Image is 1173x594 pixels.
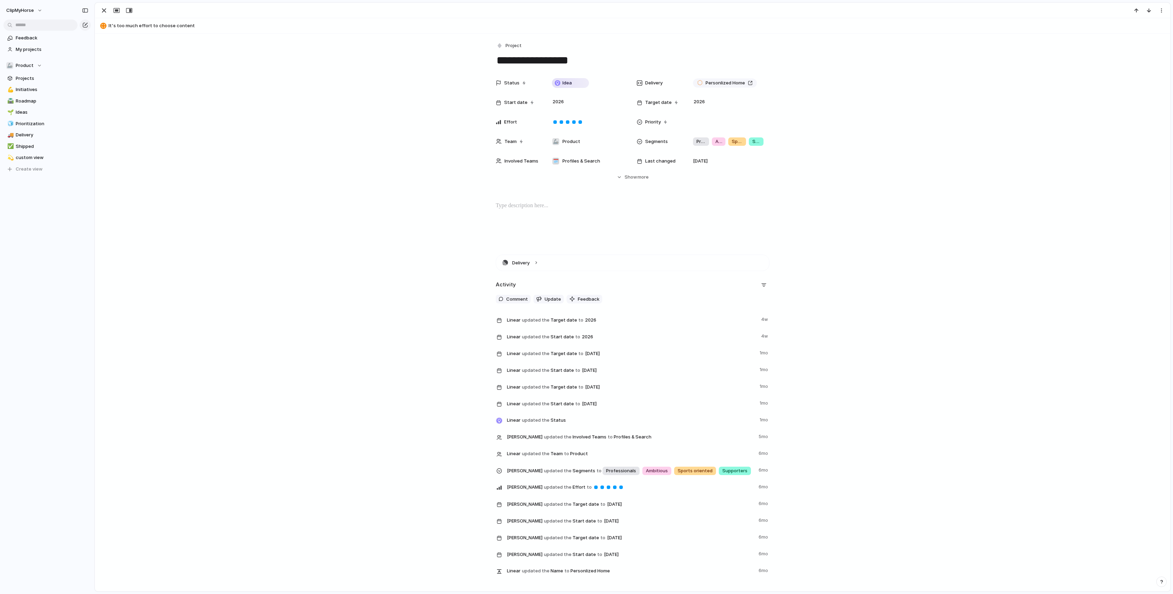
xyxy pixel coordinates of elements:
span: 2026 [551,98,566,106]
a: 🚚Delivery [3,130,91,140]
span: Team [507,449,754,458]
span: [PERSON_NAME] [507,467,543,474]
span: Personlized Home [706,80,745,87]
span: ClipMyHorse [6,7,34,14]
span: [PERSON_NAME] [507,501,543,508]
span: Linear [507,367,521,374]
span: Segments [507,465,754,476]
div: 🌱 [7,108,12,116]
button: Delivery [496,255,769,271]
span: 1mo [760,348,769,356]
span: Effort [507,482,754,492]
span: Supporters [752,138,760,145]
span: 6mo [759,532,769,541]
span: updated the [522,333,549,340]
button: Create view [3,164,91,174]
span: [DATE] [605,500,624,509]
span: Target date [507,315,757,325]
span: 2026 [692,98,707,106]
span: to [597,467,602,474]
span: custom view [16,154,88,161]
span: to [578,350,583,357]
span: to [600,534,605,541]
button: Comment [496,295,531,304]
span: Ambitious [715,138,722,145]
span: Linear [507,350,521,357]
span: Prioritization [16,120,88,127]
span: Priority [645,119,661,126]
span: 6mo [759,566,769,574]
span: Involved Teams [504,158,538,165]
span: to [587,484,592,491]
span: 1mo [760,365,769,373]
span: [DATE] [602,517,621,525]
span: Start date [507,516,754,526]
span: Start date [507,331,757,342]
span: to [575,333,580,340]
span: Delivery [16,131,88,138]
div: 🌱Ideas [3,107,91,118]
span: updated the [544,534,571,541]
span: Ambitious [646,467,668,474]
span: to [578,317,583,324]
span: to [564,450,569,457]
span: Supporters [722,467,747,474]
span: Linear [507,317,521,324]
span: to [597,518,602,525]
span: to [600,501,605,508]
span: updated the [544,467,571,474]
span: Projects [16,75,88,82]
button: 🌱 [6,109,13,116]
span: more [637,174,649,181]
span: 5mo [759,432,769,440]
span: Project [506,42,522,49]
span: Professionals [696,138,706,145]
span: Segments [645,138,668,145]
span: Target date [507,532,754,543]
button: Update [533,295,564,304]
span: [DATE] [583,349,602,358]
span: updated the [522,384,549,391]
a: 💫custom view [3,152,91,163]
a: My projects [3,44,91,55]
button: 🚚 [6,131,13,138]
button: It's too much effort to choose content [98,20,1167,31]
span: Profiles & Search [614,434,651,441]
span: updated the [544,551,571,558]
span: updated the [544,518,571,525]
span: updated the [522,567,549,574]
span: 4w [761,315,769,323]
span: 6mo [759,516,769,524]
span: to [608,434,613,441]
a: 🧊Prioritization [3,119,91,129]
span: 6mo [759,465,769,474]
span: [PERSON_NAME] [507,518,543,525]
span: 6mo [759,549,769,557]
span: Start date [504,99,528,106]
span: Start date [507,365,755,375]
span: Target date [507,382,755,392]
div: 🛣️Roadmap [3,96,91,106]
span: [DATE] [602,550,621,559]
span: 6mo [759,482,769,490]
span: Delivery [645,80,663,87]
div: 🚚 [7,131,12,139]
span: [PERSON_NAME] [507,551,543,558]
span: Ideas [16,109,88,116]
span: Target date [507,499,754,509]
span: Linear [507,384,521,391]
span: updated the [522,400,549,407]
span: 1mo [760,415,769,423]
div: 🗓️ [552,158,559,165]
h2: Activity [496,281,516,289]
a: ✅Shipped [3,141,91,152]
span: Product [16,62,34,69]
span: updated the [544,434,571,441]
span: Last changed [645,158,676,165]
span: Status [507,415,755,425]
button: 🧊 [6,120,13,127]
button: Feedback [567,295,602,304]
span: 2026 [583,316,598,324]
